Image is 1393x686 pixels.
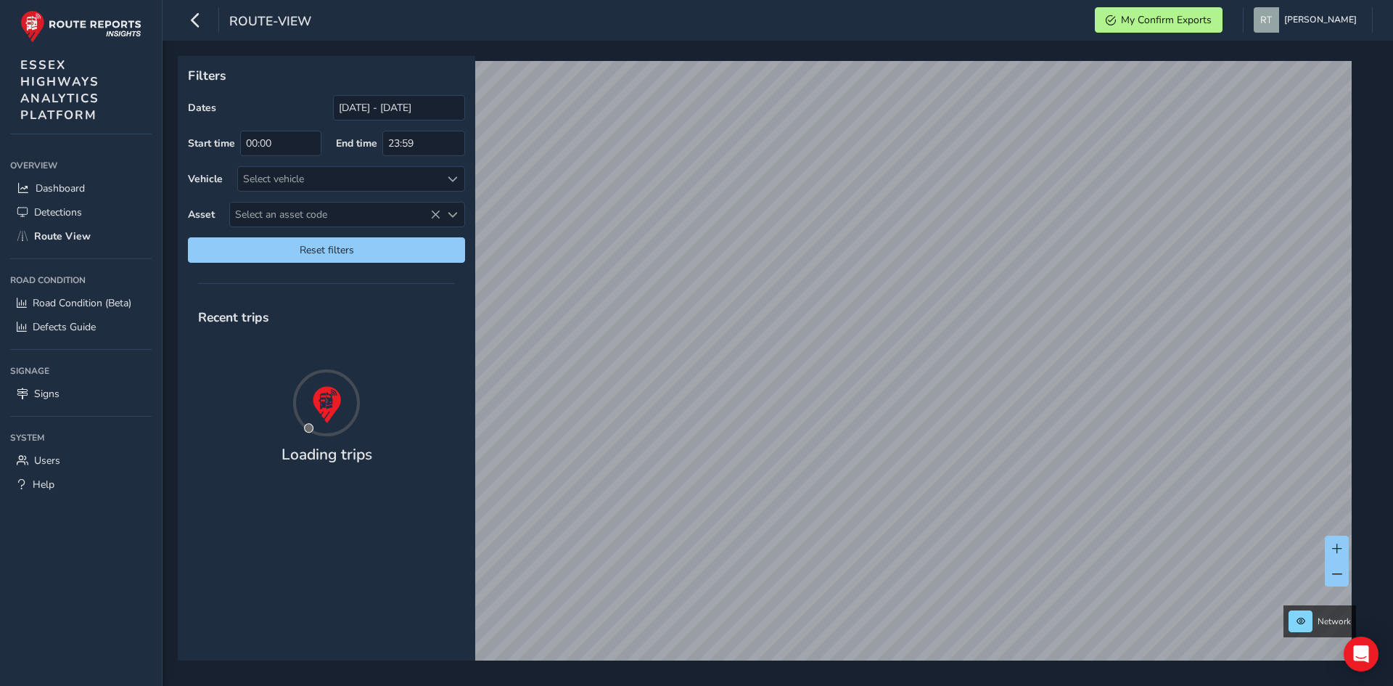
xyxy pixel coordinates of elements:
label: Dates [188,101,216,115]
div: Open Intercom Messenger [1344,637,1378,671]
button: Reset filters [188,237,465,263]
div: System [10,427,152,449]
span: Select an asset code [230,203,440,226]
span: [PERSON_NAME] [1284,7,1357,33]
span: Detections [34,205,82,219]
a: Detections [10,200,152,224]
a: Road Condition (Beta) [10,291,152,315]
span: Help [33,478,54,491]
h4: Loading trips [282,446,372,464]
a: Defects Guide [10,315,152,339]
button: [PERSON_NAME] [1254,7,1362,33]
span: Road Condition (Beta) [33,296,131,310]
p: Filters [188,66,465,85]
img: rr logo [20,10,141,43]
span: route-view [229,12,311,33]
span: Reset filters [199,243,454,257]
span: My Confirm Exports [1121,13,1212,27]
canvas: Map [183,61,1352,677]
img: diamond-layout [1254,7,1279,33]
label: Start time [188,136,235,150]
label: Vehicle [188,172,223,186]
div: Select an asset code [440,203,464,226]
div: Overview [10,155,152,176]
a: Users [10,449,152,473]
a: Help [10,473,152,497]
div: Road Condition [10,269,152,291]
a: Dashboard [10,176,152,200]
span: Network [1318,616,1351,627]
label: End time [336,136,377,150]
button: My Confirm Exports [1095,7,1223,33]
span: ESSEX HIGHWAYS ANALYTICS PLATFORM [20,57,99,123]
span: Signs [34,387,59,401]
a: Signs [10,382,152,406]
span: Recent trips [188,298,279,336]
span: Dashboard [36,181,85,195]
span: Route View [34,229,91,243]
a: Route View [10,224,152,248]
span: Users [34,454,60,467]
label: Asset [188,208,215,221]
span: Defects Guide [33,320,96,334]
div: Signage [10,360,152,382]
div: Select vehicle [238,167,440,191]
